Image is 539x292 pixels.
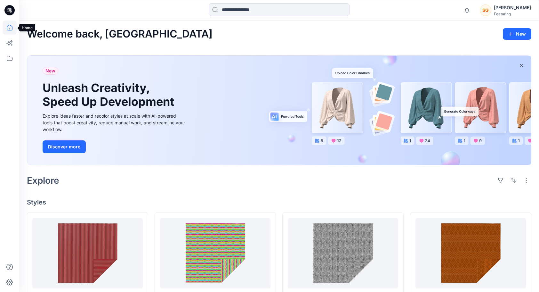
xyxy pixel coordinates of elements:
a: PT-12G-CR-ft250626 [288,218,398,288]
span: New [45,67,55,75]
div: SG [480,4,491,16]
h2: Welcome back, [GEOGRAPHIC_DATA] [27,28,213,40]
a: PT-7G-CR-ft250628 [32,218,143,288]
button: Discover more [43,140,86,153]
button: New [503,28,531,40]
div: Explore ideas faster and recolor styles at scale with AI-powered tools that boost creativity, red... [43,113,187,133]
div: [PERSON_NAME] [494,4,531,12]
h2: Explore [27,175,59,186]
a: Discover more [43,140,187,153]
div: Featuring [494,12,531,16]
a: PT-12G-CR-ft250627 [160,218,270,288]
h4: Styles [27,198,531,206]
a: PT-12G-CR-ft250625 [415,218,526,288]
h1: Unleash Creativity, Speed Up Development [43,81,177,109]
